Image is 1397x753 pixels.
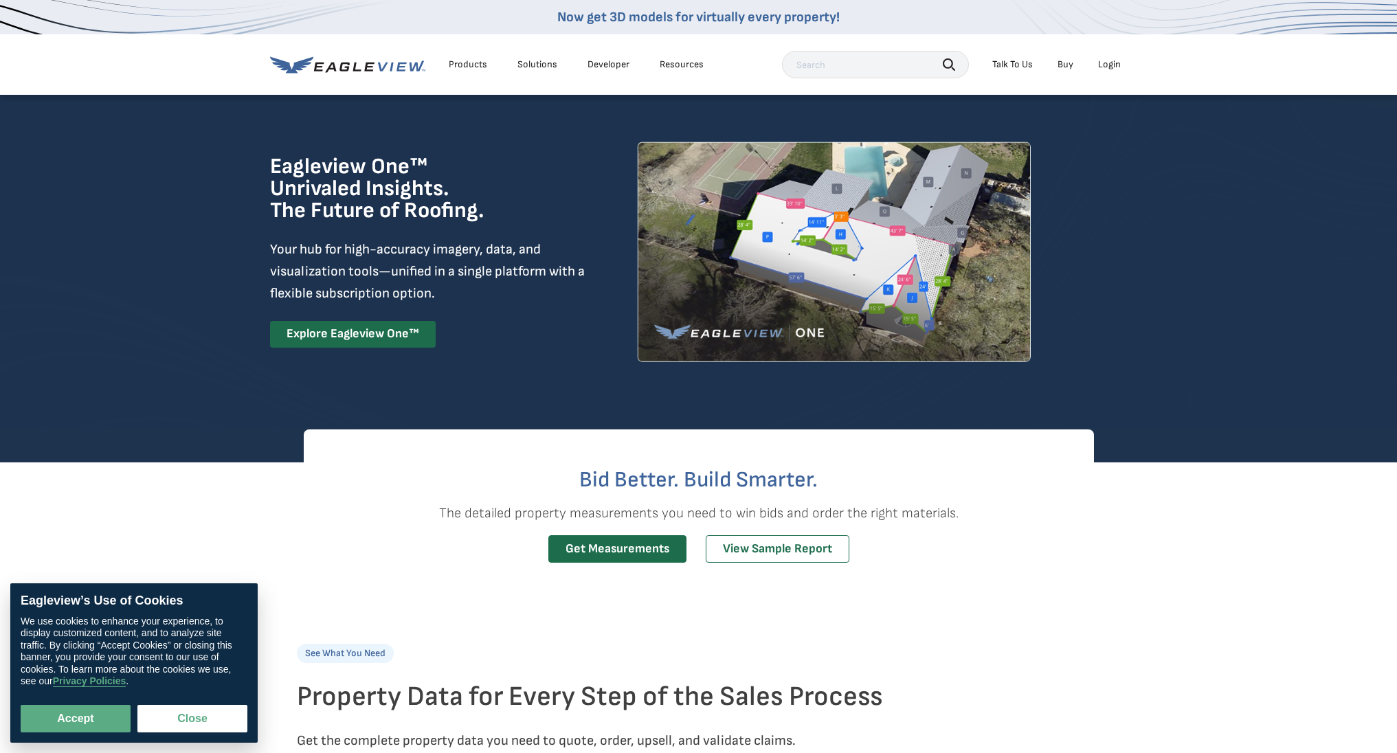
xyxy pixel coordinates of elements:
[304,502,1094,524] p: The detailed property measurements you need to win bids and order the right materials.
[21,616,247,688] div: We use cookies to enhance your experience, to display customized content, and to analyze site tra...
[270,238,588,304] p: Your hub for high-accuracy imagery, data, and visualization tools—unified in a single platform wi...
[1098,58,1121,71] div: Login
[557,9,840,25] a: Now get 3D models for virtually every property!
[449,58,487,71] div: Products
[297,644,394,663] p: See What You Need
[297,730,1101,752] p: Get the complete property data you need to quote, order, upsell, and validate claims.
[297,680,1101,713] h2: Property Data for Every Step of the Sales Process
[21,705,131,732] button: Accept
[992,58,1033,71] div: Talk To Us
[21,594,247,609] div: Eagleview’s Use of Cookies
[53,676,126,688] a: Privacy Policies
[706,535,849,563] a: View Sample Report
[588,58,629,71] a: Developer
[782,51,969,78] input: Search
[660,58,704,71] div: Resources
[304,469,1094,491] h2: Bid Better. Build Smarter.
[270,156,554,222] h1: Eagleview One™ Unrivaled Insights. The Future of Roofing.
[1058,58,1073,71] a: Buy
[137,705,247,732] button: Close
[548,535,686,563] a: Get Measurements
[270,321,436,348] a: Explore Eagleview One™
[517,58,557,71] div: Solutions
